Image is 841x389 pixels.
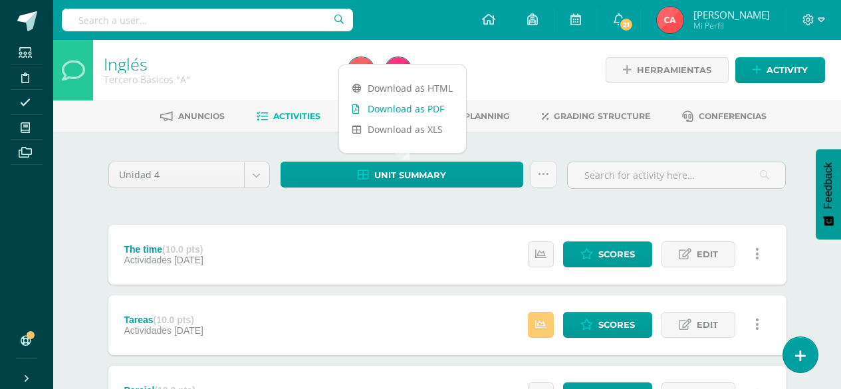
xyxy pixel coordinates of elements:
a: Scores [563,312,652,338]
span: Edit [697,313,718,337]
a: Inglés [104,53,148,75]
a: Conferencias [682,106,767,127]
div: The time [124,244,203,255]
strong: (10.0 pts) [154,315,194,325]
span: Mi Perfil [693,20,770,31]
a: Download as XLS [339,119,466,140]
img: a689aa7ec0f4d9b33e1105774b66cae5.png [385,57,412,84]
a: Anuncios [160,106,225,127]
a: Activity [735,57,825,83]
div: Tareas [124,315,203,325]
span: Herramientas [637,58,711,82]
span: Activity [767,58,808,82]
a: Grading structure [542,106,650,127]
a: Planning [450,106,510,127]
a: Download as HTML [339,78,466,98]
a: Activities [257,106,320,127]
a: Scores [563,241,652,267]
span: [DATE] [174,255,203,265]
span: 21 [619,17,634,32]
span: Activities [273,111,320,121]
span: Anuncios [178,111,225,121]
a: Unit summary [281,162,524,188]
span: Scores [598,242,635,267]
span: Unit summary [374,163,446,188]
span: Conferencias [699,111,767,121]
a: Herramientas [606,57,729,83]
img: f8186fed0c0c84992d984fa03c19f965.png [348,57,374,84]
span: [DATE] [174,325,203,336]
input: Search a user… [62,9,353,31]
div: Tercero Básicos 'A' [104,73,332,86]
span: [PERSON_NAME] [693,8,770,21]
span: Grading structure [554,111,650,121]
span: Actividades [124,325,172,336]
span: Actividades [124,255,172,265]
img: f8186fed0c0c84992d984fa03c19f965.png [657,7,683,33]
a: Unidad 4 [109,162,269,188]
span: Feedback [822,162,834,209]
a: Download as PDF [339,98,466,119]
span: Edit [697,242,718,267]
button: Feedback - Mostrar encuesta [816,149,841,239]
h1: Inglés [104,55,332,73]
span: Scores [598,313,635,337]
input: Search for activity here… [568,162,785,188]
strong: (10.0 pts) [162,244,203,255]
span: Unidad 4 [119,162,234,188]
span: Planning [464,111,510,121]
